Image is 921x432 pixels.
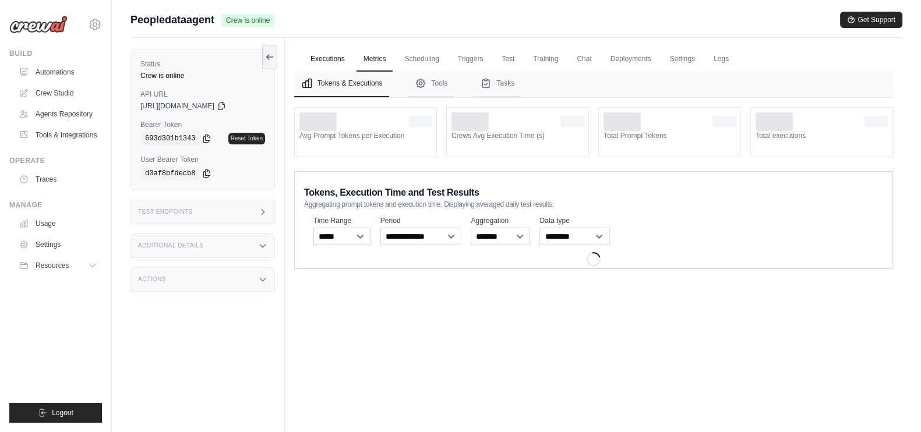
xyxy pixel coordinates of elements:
[140,71,265,80] div: Crew is online
[138,276,166,283] h3: Actions
[663,47,702,72] a: Settings
[140,132,200,146] code: 693d301b1343
[130,12,214,28] span: Peopledataagent
[14,235,102,254] a: Settings
[138,242,203,249] h3: Additional Details
[140,155,265,164] label: User Bearer Token
[604,131,736,140] dt: Total Prompt Tokens
[304,186,479,200] span: Tokens, Execution Time and Test Results
[140,101,214,111] span: [URL][DOMAIN_NAME]
[380,216,462,225] label: Period
[294,70,389,97] button: Tokens & Executions
[14,126,102,144] a: Tools & Integrations
[495,47,521,72] a: Test
[570,47,598,72] a: Chat
[14,63,102,82] a: Automations
[9,200,102,210] div: Manage
[294,70,893,97] nav: Tabs
[863,376,921,432] iframe: Chat Widget
[14,105,102,123] a: Agents Repository
[14,170,102,189] a: Traces
[451,131,584,140] dt: Crews Avg Execution Time (s)
[14,214,102,233] a: Usage
[357,47,393,72] a: Metrics
[473,70,521,97] button: Tasks
[138,208,193,215] h3: Test Endpoints
[756,131,888,140] dt: Total executions
[14,84,102,102] a: Crew Studio
[408,70,454,97] button: Tools
[36,261,69,270] span: Resources
[707,47,736,72] a: Logs
[140,167,200,180] code: d0af8bfdecb8
[228,133,265,144] a: Reset Token
[52,408,73,417] span: Logout
[840,12,902,28] button: Get Support
[397,47,446,72] a: Scheduling
[9,16,68,33] img: Logo
[140,90,265,99] label: API URL
[526,47,565,72] a: Training
[9,403,102,423] button: Logout
[14,256,102,275] button: Resources
[9,156,102,165] div: Operate
[140,59,265,69] label: Status
[471,216,530,225] label: Aggregation
[304,47,352,72] a: Executions
[451,47,491,72] a: Triggers
[304,200,554,209] span: Aggregating prompt tokens and execution time. Displaying averaged daily test results.
[299,131,432,140] dt: Avg Prompt Tokens per Execution
[313,216,371,225] label: Time Range
[604,47,658,72] a: Deployments
[221,14,274,27] span: Crew is online
[539,216,609,225] label: Data type
[9,49,102,58] div: Build
[140,120,265,129] label: Bearer Token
